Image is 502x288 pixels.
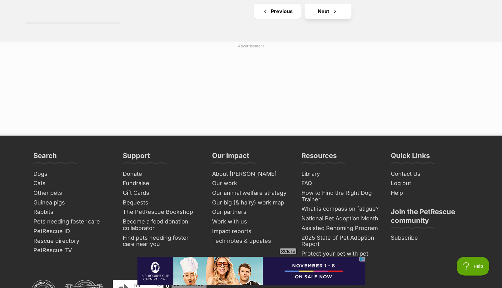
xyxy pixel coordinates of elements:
a: Other pets [31,188,114,198]
a: Protect your pet with pet insurance [299,249,382,265]
iframe: Help Scout Beacon - Open [457,257,490,276]
a: Tech notes & updates [210,236,293,246]
a: Next page [305,4,351,19]
a: Our partners [210,207,293,217]
a: Become a food donation collaborator [120,217,203,233]
h3: Our Impact [212,151,249,164]
a: National Pet Adoption Month [299,214,382,223]
a: Pets needing foster care [31,217,114,227]
a: Fundraise [120,179,203,188]
a: Rabbits [31,207,114,217]
span: Close [280,248,296,254]
a: FAQ [299,179,382,188]
a: Help [388,188,471,198]
h3: Quick Links [391,151,430,164]
a: Subscribe [388,233,471,243]
iframe: Advertisement [137,257,365,285]
a: Our animal welfare strategy [210,188,293,198]
iframe: Advertisement [100,51,403,129]
h3: Resources [301,151,337,164]
a: Previous page [254,4,301,19]
a: Assisted Rehoming Program [299,223,382,233]
nav: Pagination [129,4,476,19]
h3: Search [33,151,57,164]
a: Bequests [120,198,203,208]
a: Contact Us [388,169,471,179]
a: Log out [388,179,471,188]
a: Guinea pigs [31,198,114,208]
h3: Support [123,151,150,164]
a: What is compassion fatigue? [299,204,382,214]
a: Cats [31,179,114,188]
a: Rescue directory [31,236,114,246]
a: Our big (& hairy) work map [210,198,293,208]
a: PetRescue TV [31,246,114,255]
a: Work with us [210,217,293,227]
a: How to Find the Right Dog Trainer [299,188,382,204]
a: Our work [210,179,293,188]
a: About [PERSON_NAME] [210,169,293,179]
a: Dogs [31,169,114,179]
a: Impact reports [210,227,293,236]
a: Find pets needing foster care near you [120,233,203,249]
a: PetRescue ID [31,227,114,236]
a: Library [299,169,382,179]
a: Gift Cards [120,188,203,198]
a: 2025 State of Pet Adoption Report [299,233,382,249]
h3: Join the PetRescue community [391,207,469,228]
a: Donate [120,169,203,179]
a: The PetRescue Bookshop [120,207,203,217]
